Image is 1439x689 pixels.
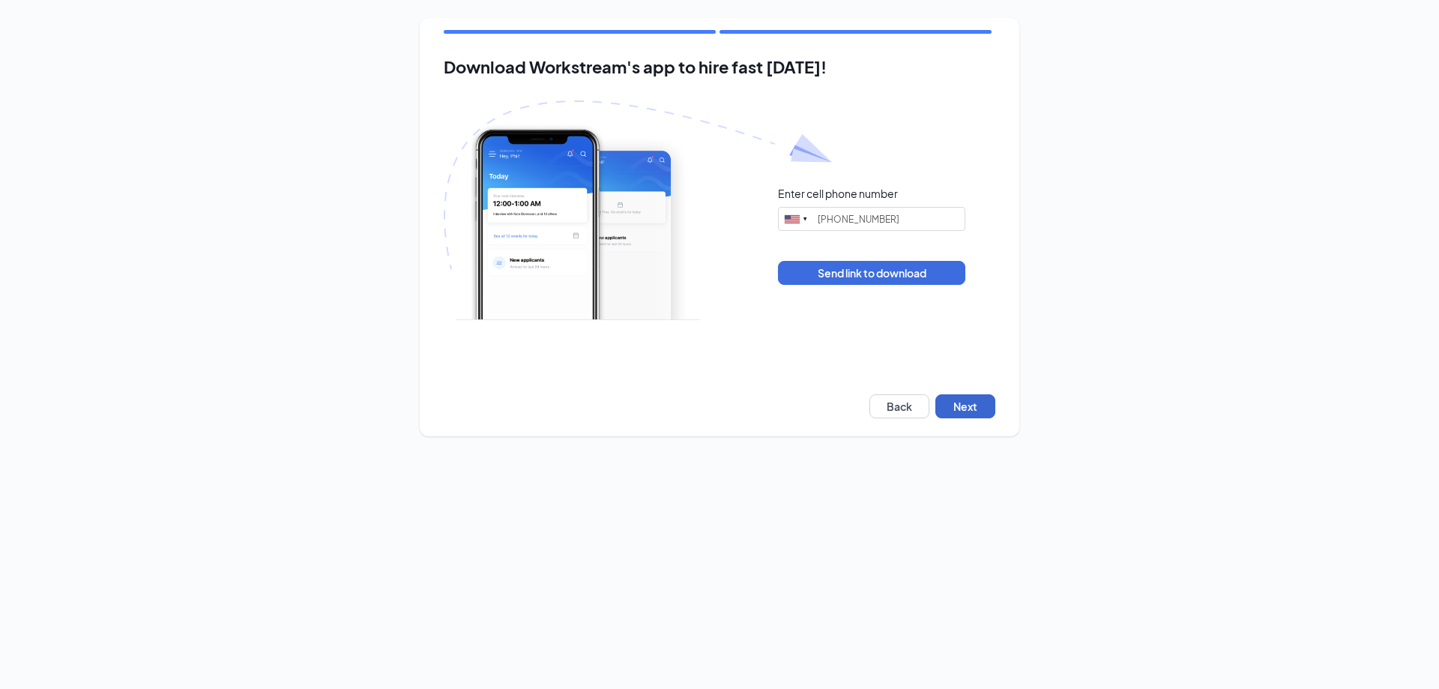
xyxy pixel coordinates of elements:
[778,186,898,201] div: Enter cell phone number
[778,207,965,231] input: (201) 555-0123
[869,394,929,418] button: Back
[444,100,832,320] img: Download Workstream's app with paper plane
[935,394,995,418] button: Next
[444,58,995,76] h2: Download Workstream's app to hire fast [DATE]!
[779,208,813,230] div: United States: +1
[778,261,965,285] button: Send link to download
